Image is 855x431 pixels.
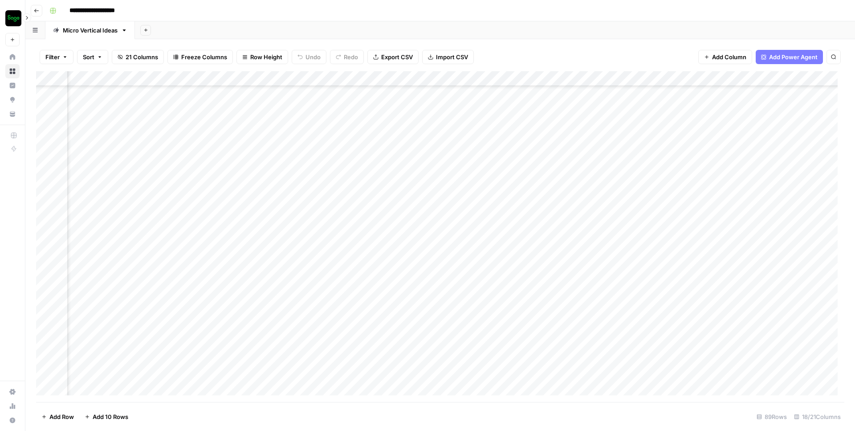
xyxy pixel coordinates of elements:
span: Filter [45,53,60,61]
span: Freeze Columns [181,53,227,61]
button: Undo [292,50,326,64]
span: 21 Columns [126,53,158,61]
button: 21 Columns [112,50,164,64]
button: Add Power Agent [756,50,823,64]
span: Redo [344,53,358,61]
div: 18/21 Columns [790,410,844,424]
button: Workspace: Sage SEO [5,7,20,29]
a: Opportunities [5,93,20,107]
a: Your Data [5,107,20,121]
button: Filter [40,50,73,64]
span: Add Row [49,412,74,421]
span: Export CSV [381,53,413,61]
button: Export CSV [367,50,419,64]
button: Add 10 Rows [79,410,134,424]
span: Add Power Agent [769,53,818,61]
span: Import CSV [436,53,468,61]
span: Row Height [250,53,282,61]
button: Help + Support [5,413,20,427]
button: Redo [330,50,364,64]
a: Home [5,50,20,64]
span: Add 10 Rows [93,412,128,421]
a: Insights [5,78,20,93]
a: Settings [5,385,20,399]
span: Add Column [712,53,746,61]
div: Micro Vertical Ideas [63,26,118,35]
div: 89 Rows [753,410,790,424]
button: Add Row [36,410,79,424]
button: Freeze Columns [167,50,233,64]
a: Usage [5,399,20,413]
img: Sage SEO Logo [5,10,21,26]
button: Sort [77,50,108,64]
button: Add Column [698,50,752,64]
button: Import CSV [422,50,474,64]
a: Browse [5,64,20,78]
span: Sort [83,53,94,61]
a: Micro Vertical Ideas [45,21,135,39]
span: Undo [305,53,321,61]
button: Row Height [236,50,288,64]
